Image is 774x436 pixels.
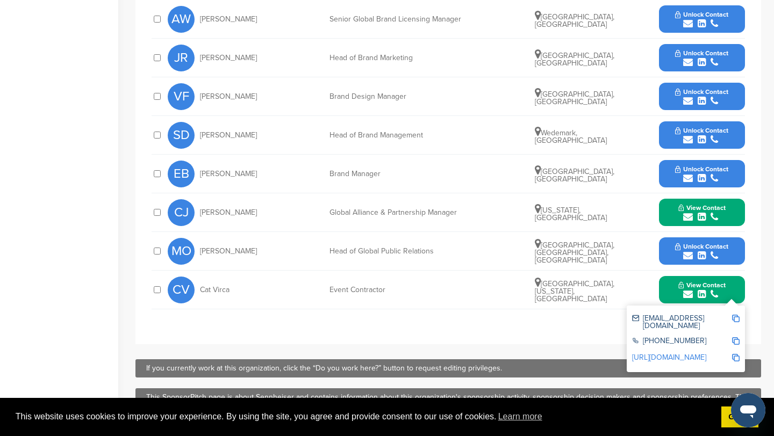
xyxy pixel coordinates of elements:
[632,337,732,346] div: [PHONE_NUMBER]
[146,365,750,372] div: If you currently work at this organization, click the “Do you work here?” button to request editi...
[665,274,739,306] button: View Contact
[535,128,607,145] span: Wedemark, [GEOGRAPHIC_DATA]
[200,170,257,178] span: [PERSON_NAME]
[200,248,257,255] span: [PERSON_NAME]
[168,199,195,226] span: CJ
[329,132,491,139] div: Head of Brand Management
[329,286,491,294] div: Event Contractor
[200,16,257,23] span: [PERSON_NAME]
[535,167,614,184] span: [GEOGRAPHIC_DATA], [GEOGRAPHIC_DATA]
[168,161,195,187] span: EB
[329,209,491,216] div: Global Alliance & Partnership Manager
[329,54,491,62] div: Head of Brand Marketing
[632,353,706,362] a: [URL][DOMAIN_NAME]
[200,132,257,139] span: [PERSON_NAME]
[732,354,740,361] img: Copy
[200,286,230,294] span: Cat Virca
[721,406,758,428] a: dismiss cookie message
[675,127,728,134] span: Unlock Contact
[675,165,728,173] span: Unlock Contact
[146,394,750,416] div: This SponsorPitch page is about Sennheiser and contains information about this organization's spo...
[675,88,728,96] span: Unlock Contact
[675,11,728,18] span: Unlock Contact
[675,49,728,57] span: Unlock Contact
[329,170,491,178] div: Brand Manager
[168,122,195,149] span: SD
[662,3,741,35] button: Unlock Contact
[662,42,741,74] button: Unlock Contact
[168,45,195,71] span: JR
[200,54,257,62] span: [PERSON_NAME]
[535,279,614,303] span: [GEOGRAPHIC_DATA], [US_STATE], [GEOGRAPHIC_DATA]
[732,315,740,322] img: Copy
[329,93,491,100] div: Brand Design Manager
[731,393,765,427] iframe: Button to launch messaging window
[168,277,195,303] span: CV
[535,241,614,265] span: [GEOGRAPHIC_DATA], [GEOGRAPHIC_DATA], [GEOGRAPHIC_DATA]
[329,248,491,255] div: Head of Global Public Relations
[535,12,614,29] span: [GEOGRAPHIC_DATA], [GEOGRAPHIC_DATA]
[168,83,195,110] span: VF
[535,206,607,222] span: [US_STATE], [GEOGRAPHIC_DATA]
[678,204,726,212] span: View Contact
[16,409,713,425] span: This website uses cookies to improve your experience. By using the site, you agree and provide co...
[535,51,614,68] span: [GEOGRAPHIC_DATA], [GEOGRAPHIC_DATA]
[662,81,741,113] button: Unlock Contact
[497,409,544,425] a: learn more about cookies
[732,337,740,345] img: Copy
[200,209,257,216] span: [PERSON_NAME]
[329,16,491,23] div: Senior Global Brand Licensing Manager
[168,6,195,33] span: AW
[632,315,732,330] div: [EMAIL_ADDRESS][DOMAIN_NAME]
[675,243,728,250] span: Unlock Contact
[665,197,739,229] button: View Contact
[662,158,741,190] button: Unlock Contact
[662,119,741,151] button: Unlock Contact
[678,281,726,289] span: View Contact
[200,93,257,100] span: [PERSON_NAME]
[535,90,614,106] span: [GEOGRAPHIC_DATA], [GEOGRAPHIC_DATA]
[168,238,195,265] span: MO
[662,235,741,267] button: Unlock Contact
